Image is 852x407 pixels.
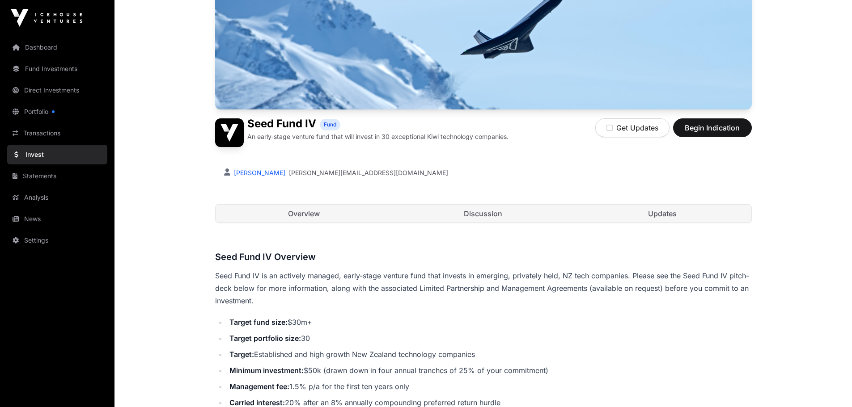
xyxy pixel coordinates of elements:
a: [PERSON_NAME][EMAIL_ADDRESS][DOMAIN_NAME] [289,168,448,177]
strong: Minimum investment: [229,366,304,375]
a: [PERSON_NAME] [232,169,285,176]
strong: Management fee: [229,382,289,391]
span: Fund [324,121,336,128]
h1: Seed Fund IV [247,118,316,130]
strong: Target fund size: [229,318,288,327]
a: News [7,209,107,229]
a: Portfolio [7,102,107,122]
img: Seed Fund IV [215,118,244,147]
li: 1.5% p/a for the first ten years only [227,380,752,393]
li: $50k (drawn down in four annual tranches of 25% of your commitment) [227,364,752,377]
h3: Seed Fund IV Overview [215,250,752,264]
a: Analysis [7,188,107,207]
a: Updates [574,205,751,222]
li: 30 [227,332,752,344]
a: Overview [216,205,393,222]
a: Transactions [7,123,107,143]
a: Dashboard [7,38,107,57]
p: Seed Fund IV is an actively managed, early-stage venture fund that invests in emerging, privately... [215,269,752,307]
strong: Target: [229,350,254,359]
img: Icehouse Ventures Logo [11,9,82,27]
p: An early-stage venture fund that will invest in 30 exceptional Kiwi technology companies. [247,132,509,141]
nav: Tabs [216,205,751,222]
a: Settings [7,231,107,250]
a: Statements [7,166,107,186]
button: Get Updates [595,118,670,137]
a: Direct Investments [7,80,107,100]
a: Discussion [394,205,572,222]
a: Begin Indication [673,127,752,136]
li: Established and high growth New Zealand technology companies [227,348,752,361]
strong: Target portfolio size: [229,334,301,343]
li: $30m+ [227,316,752,328]
iframe: Chat Widget [807,364,852,407]
a: Fund Investments [7,59,107,79]
a: Invest [7,145,107,164]
span: Begin Indication [684,122,741,133]
strong: Carried interest: [229,398,285,407]
button: Begin Indication [673,118,752,137]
